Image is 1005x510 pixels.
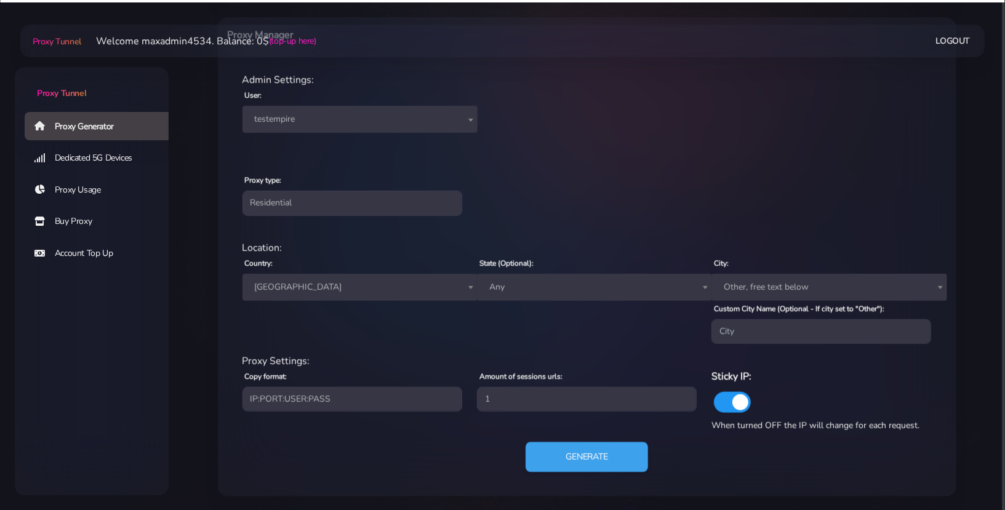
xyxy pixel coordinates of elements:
[235,241,939,255] div: Location:
[936,30,971,52] a: Logout
[25,207,178,236] a: Buy Proxy
[714,303,884,314] label: Custom City Name (Optional - If city set to "Other"):
[245,90,262,101] label: User:
[526,442,648,472] button: Generate
[242,274,478,301] span: Serbia
[245,175,282,186] label: Proxy type:
[714,258,729,269] label: City:
[25,176,178,204] a: Proxy Usage
[33,36,81,47] span: Proxy Tunnel
[719,279,939,296] span: Other, free text below
[30,31,81,51] a: Proxy Tunnel
[245,371,287,382] label: Copy format:
[711,420,919,431] span: When turned OFF the IP will change for each request.
[711,274,947,301] span: Other, free text below
[477,274,712,301] span: Any
[823,309,990,495] iframe: Webchat Widget
[25,239,178,268] a: Account Top Up
[711,319,931,344] input: City
[245,258,273,269] label: Country:
[25,112,178,140] a: Proxy Generator
[479,371,563,382] label: Amount of sessions urls:
[15,67,169,100] a: Proxy Tunnel
[235,354,939,369] div: Proxy Settings:
[269,34,316,47] a: (top-up here)
[25,144,178,172] a: Dedicated 5G Devices
[484,279,705,296] span: Any
[37,87,86,99] span: Proxy Tunnel
[711,369,931,384] h6: Sticky IP:
[250,111,470,128] span: testempire
[250,279,470,296] span: Serbia
[81,34,316,49] li: Welcome maxadmin4534. Balance: 0$
[242,106,478,133] span: testempire
[235,73,939,87] div: Admin Settings:
[479,258,534,269] label: State (Optional):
